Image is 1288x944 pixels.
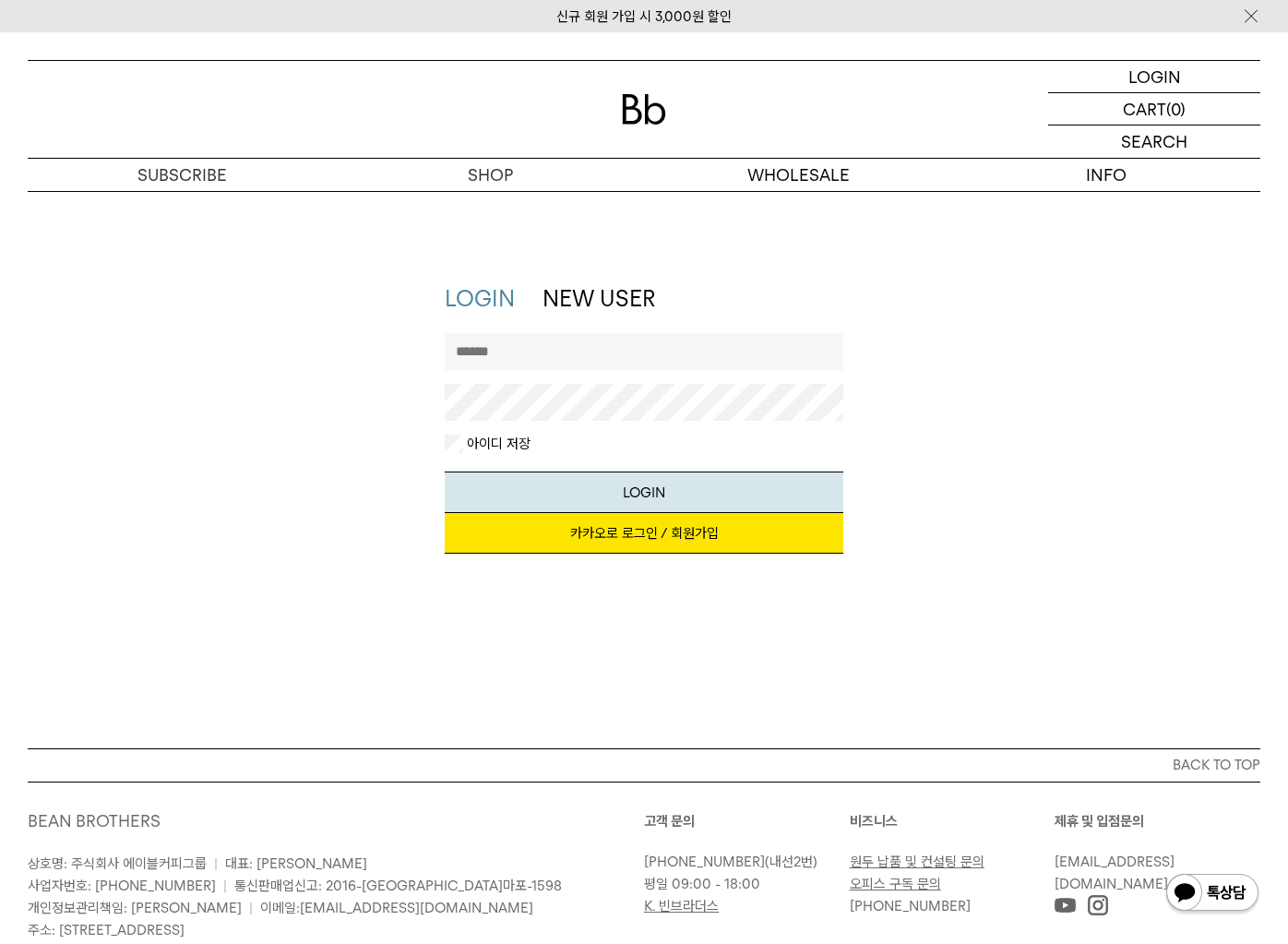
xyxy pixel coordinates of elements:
[850,810,1055,832] p: 비즈니스
[1048,93,1260,125] a: CART (0)
[850,898,971,914] a: [PHONE_NUMBER]
[223,878,227,894] span: |
[1055,854,1175,892] a: [EMAIL_ADDRESS][DOMAIN_NAME]
[644,854,765,870] a: [PHONE_NUMBER]
[543,285,655,312] a: NEW USER
[622,94,666,125] img: 로고
[463,435,531,453] label: 아이디 저장
[1164,872,1260,916] img: 카카오톡 채널 1:1 채팅 버튼
[445,285,515,312] a: LOGIN
[644,159,952,191] p: WHOLESALE
[952,159,1260,191] p: INFO
[28,855,207,872] span: 상호명: 주식회사 에이블커피그룹
[234,878,562,894] span: 통신판매업신고: 2016-[GEOGRAPHIC_DATA]마포-1598
[644,851,841,873] p: (내선2번)
[249,900,253,916] span: |
[1128,61,1181,92] p: LOGIN
[28,878,216,894] span: 사업자번호: [PHONE_NUMBER]
[214,855,218,872] span: |
[260,900,533,916] span: 이메일:
[445,513,843,554] a: 카카오로 로그인 / 회원가입
[1121,125,1187,158] p: SEARCH
[28,748,1260,782] button: BACK TO TOP
[644,810,850,832] p: 고객 문의
[445,472,843,513] button: LOGIN
[644,873,841,895] p: 평일 09:00 - 18:00
[225,855,367,872] span: 대표: [PERSON_NAME]
[1055,810,1260,832] p: 제휴 및 입점문의
[556,8,732,25] a: 신규 회원 가입 시 3,000원 할인
[850,854,984,870] a: 원두 납품 및 컨설팅 문의
[28,900,242,916] span: 개인정보관리책임: [PERSON_NAME]
[336,159,644,191] a: SHOP
[28,922,185,938] span: 주소: [STREET_ADDRESS]
[300,900,533,916] a: [EMAIL_ADDRESS][DOMAIN_NAME]
[850,876,941,892] a: 오피스 구독 문의
[644,898,719,914] a: K. 빈브라더스
[28,159,336,191] a: SUBSCRIBE
[1048,61,1260,93] a: LOGIN
[1123,93,1166,125] p: CART
[1166,93,1186,125] p: (0)
[28,811,161,830] a: BEAN BROTHERS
